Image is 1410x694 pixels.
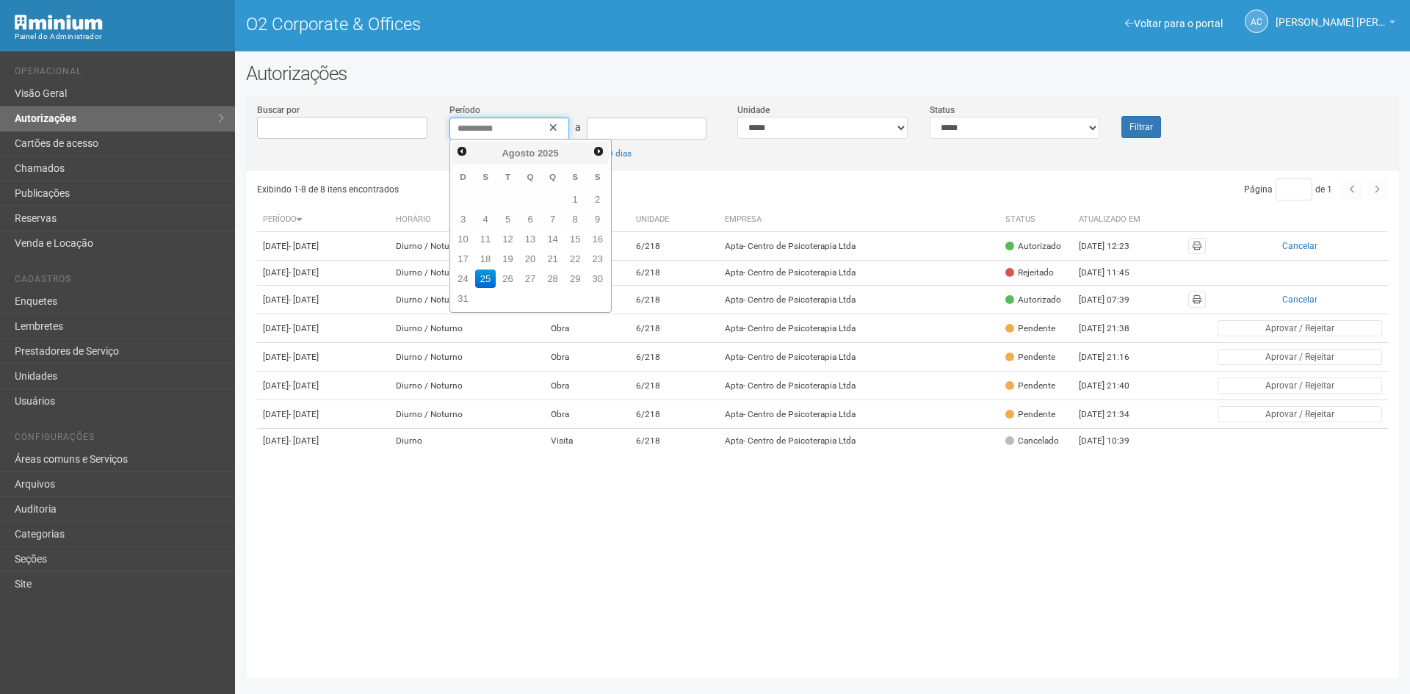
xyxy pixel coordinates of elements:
[1005,435,1059,447] div: Cancelado
[1073,372,1154,400] td: [DATE] 21:40
[630,343,718,372] td: 6/218
[1218,349,1382,365] button: Aprovar / Rejeitar
[390,314,545,343] td: Diurno / Noturno
[630,261,718,286] td: 6/218
[603,148,632,159] a: 30 dias
[1218,377,1382,394] button: Aprovar / Rejeitar
[630,400,718,429] td: 6/218
[930,104,955,117] label: Status
[456,145,468,157] span: Anterior
[575,121,581,133] span: a
[475,230,496,248] a: 11
[246,15,811,34] h1: O2 Corporate & Offices
[565,210,586,228] a: 8
[1073,429,1154,454] td: [DATE] 10:39
[565,250,586,268] a: 22
[257,429,390,454] td: [DATE]
[289,323,319,333] span: - [DATE]
[257,400,390,429] td: [DATE]
[390,400,545,429] td: Diurno / Noturno
[15,274,224,289] li: Cadastros
[475,210,496,228] a: 4
[1005,294,1061,306] div: Autorizado
[246,62,1399,84] h2: Autorizações
[565,190,586,209] a: 1
[1005,380,1055,392] div: Pendente
[565,270,586,288] a: 29
[719,261,999,286] td: Apta- Centro de Psicoterapia Ltda
[1244,184,1332,195] span: Página de 1
[497,270,518,288] a: 26
[1218,292,1382,308] button: Cancelar
[1073,400,1154,429] td: [DATE] 21:34
[542,250,563,268] a: 21
[390,286,545,314] td: Diurno / Noturno
[587,190,608,209] a: 2
[1245,10,1268,33] a: AC
[520,230,541,248] a: 13
[520,250,541,268] a: 20
[545,372,630,400] td: Obra
[545,429,630,454] td: Visita
[1073,286,1154,314] td: [DATE] 07:39
[1073,343,1154,372] td: [DATE] 21:16
[737,104,770,117] label: Unidade
[630,232,718,261] td: 6/218
[1218,238,1382,254] button: Cancelar
[999,208,1073,232] th: Status
[1005,267,1054,279] div: Rejeitado
[390,208,545,232] th: Horário
[289,352,319,362] span: - [DATE]
[15,432,224,447] li: Configurações
[1073,232,1154,261] td: [DATE] 12:23
[542,230,563,248] a: 14
[719,208,999,232] th: Empresa
[719,232,999,261] td: Apta- Centro de Psicoterapia Ltda
[289,435,319,446] span: - [DATE]
[257,314,390,343] td: [DATE]
[520,210,541,228] a: 6
[460,172,466,181] span: Domingo
[390,343,545,372] td: Diurno / Noturno
[390,232,545,261] td: Diurno / Noturno
[15,66,224,82] li: Operacional
[1121,116,1161,138] button: Filtrar
[1218,320,1382,336] button: Aprovar / Rejeitar
[565,230,586,248] a: 15
[257,286,390,314] td: [DATE]
[538,148,559,159] span: 2025
[257,208,390,232] th: Período
[1276,18,1395,30] a: [PERSON_NAME] [PERSON_NAME]
[257,343,390,372] td: [DATE]
[390,261,545,286] td: Diurno / Noturno
[719,314,999,343] td: Apta- Centro de Psicoterapia Ltda
[549,172,556,181] span: Quinta
[587,230,608,248] a: 16
[545,314,630,343] td: Obra
[572,172,578,181] span: Sexta
[452,250,474,268] a: 17
[527,172,534,181] span: Quarta
[1276,2,1386,28] span: Ana Carla de Carvalho Silva
[505,172,510,181] span: Terça
[719,372,999,400] td: Apta- Centro de Psicoterapia Ltda
[630,314,718,343] td: 6/218
[257,104,300,117] label: Buscar por
[593,145,604,157] span: Próximo
[482,172,488,181] span: Segunda
[497,210,518,228] a: 5
[545,343,630,372] td: Obra
[257,178,818,200] div: Exibindo 1-8 de 8 itens encontrados
[590,143,607,160] a: Próximo
[257,232,390,261] td: [DATE]
[545,400,630,429] td: Obra
[1073,261,1154,286] td: [DATE] 11:45
[1125,18,1223,29] a: Voltar para o portal
[1073,314,1154,343] td: [DATE] 21:38
[475,270,496,288] a: 25
[587,270,608,288] a: 30
[452,289,474,308] a: 31
[587,250,608,268] a: 23
[630,429,718,454] td: 6/218
[630,372,718,400] td: 6/218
